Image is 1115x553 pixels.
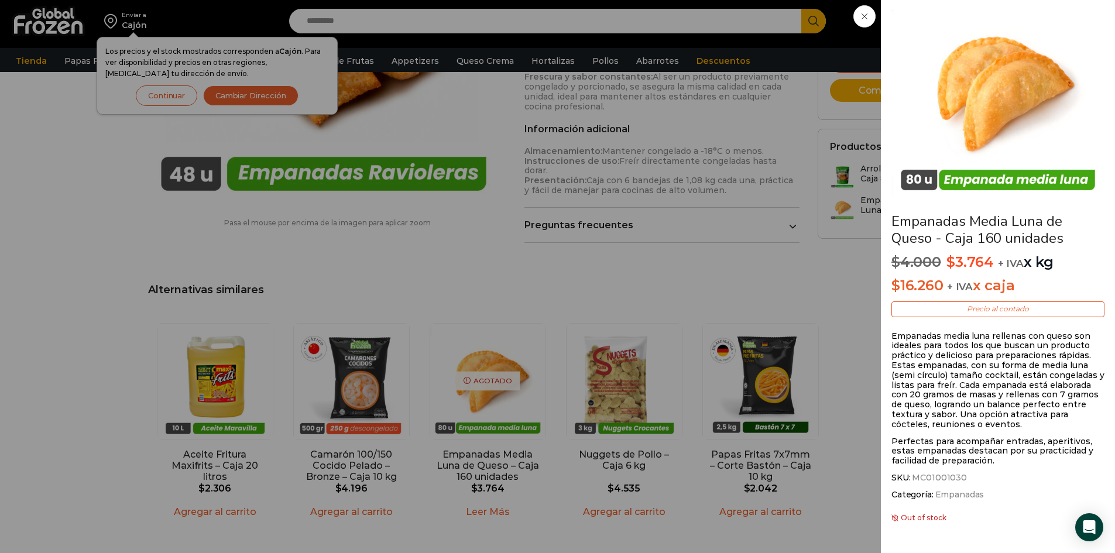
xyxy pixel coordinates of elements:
[891,490,1104,500] span: Categoría:
[891,514,1104,522] p: Out of stock
[891,277,1104,294] p: x caja
[891,253,941,270] bdi: 4.000
[891,277,900,294] span: $
[891,253,900,270] span: $
[891,254,1104,271] p: x kg
[1075,513,1103,541] div: Open Intercom Messenger
[998,257,1024,269] span: + IVA
[891,473,1104,483] span: SKU:
[910,473,967,483] span: MC01001030
[934,490,984,500] a: Empanadas
[891,437,1104,466] p: Perfectas para acompañar entradas, aperitivos, estas empanadas destacan por su practicidad y faci...
[947,281,973,293] span: + IVA
[946,253,955,270] span: $
[891,331,1104,430] p: Empanadas media luna rellenas con queso son ideales para todos los que buscan un producto práctic...
[891,277,943,294] bdi: 16.260
[891,301,1104,317] p: Precio al contado
[946,253,994,270] bdi: 3.764
[891,212,1063,248] a: Empanadas Media Luna de Queso - Caja 160 unidades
